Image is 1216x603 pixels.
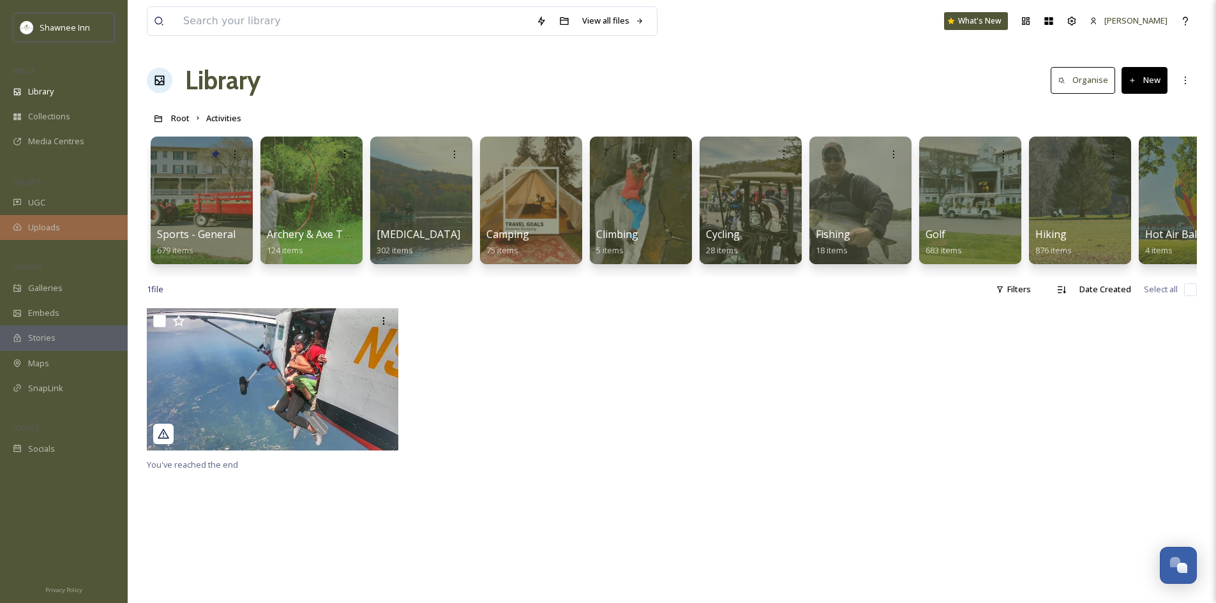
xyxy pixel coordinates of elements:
span: [MEDICAL_DATA] [377,227,460,241]
span: Cycling [706,227,740,241]
input: Search your library [177,7,530,35]
span: Maps [28,357,49,369]
span: COLLECT [13,177,40,186]
span: Root [171,112,190,124]
span: Stories [28,332,56,344]
span: 5 items [596,244,624,256]
a: Archery & Axe Throwing124 items [267,228,383,256]
a: [MEDICAL_DATA]302 items [377,228,460,256]
span: SnapLink [28,382,63,394]
a: Fishing18 items [816,228,850,256]
span: Sports - General [157,227,236,241]
span: 1 file [147,283,163,295]
span: Embeds [28,307,59,319]
span: 28 items [706,244,738,256]
span: 124 items [267,244,303,256]
a: Organise [1051,67,1122,93]
span: Select all [1144,283,1178,295]
span: [PERSON_NAME] [1104,15,1167,26]
a: Hiking876 items [1035,228,1072,256]
span: Shawnee Inn [40,22,90,33]
span: UGC [28,197,45,209]
span: Galleries [28,282,63,294]
a: Privacy Policy [45,581,82,597]
a: Climbing5 items [596,228,638,256]
span: SOCIALS [13,423,38,433]
img: shawnee-300x300.jpg [20,21,33,34]
img: skysthelimitskydivingcenter_17855888281725381.jpg [147,308,398,450]
a: View all files [576,8,650,33]
span: Library [28,86,54,98]
a: Activities [206,110,241,126]
span: Hiking [1035,227,1067,241]
a: Cycling28 items [706,228,740,256]
div: Filters [989,277,1037,302]
span: 683 items [926,244,962,256]
span: Socials [28,443,55,455]
span: MEDIA [13,66,35,75]
span: Uploads [28,221,60,234]
span: Activities [206,112,241,124]
a: Golf683 items [926,228,962,256]
span: 18 items [816,244,848,256]
span: 75 items [486,244,518,256]
span: 4 items [1145,244,1173,256]
span: Collections [28,110,70,123]
span: Golf [926,227,945,241]
span: Archery & Axe Throwing [267,227,383,241]
span: Media Centres [28,135,84,147]
span: You've reached the end [147,459,238,470]
span: Camping [486,227,529,241]
a: Camping75 items [486,228,529,256]
span: 876 items [1035,244,1072,256]
span: 679 items [157,244,193,256]
span: Fishing [816,227,850,241]
span: WIDGETS [13,262,42,272]
div: Date Created [1073,277,1137,302]
button: Open Chat [1160,547,1197,584]
span: Climbing [596,227,638,241]
button: Organise [1051,67,1115,93]
span: 302 items [377,244,413,256]
a: Library [185,61,260,100]
a: Sports - General679 items [157,228,236,256]
a: [PERSON_NAME] [1083,8,1174,33]
a: What's New [944,12,1008,30]
a: Root [171,110,190,126]
span: Privacy Policy [45,586,82,594]
button: New [1122,67,1167,93]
